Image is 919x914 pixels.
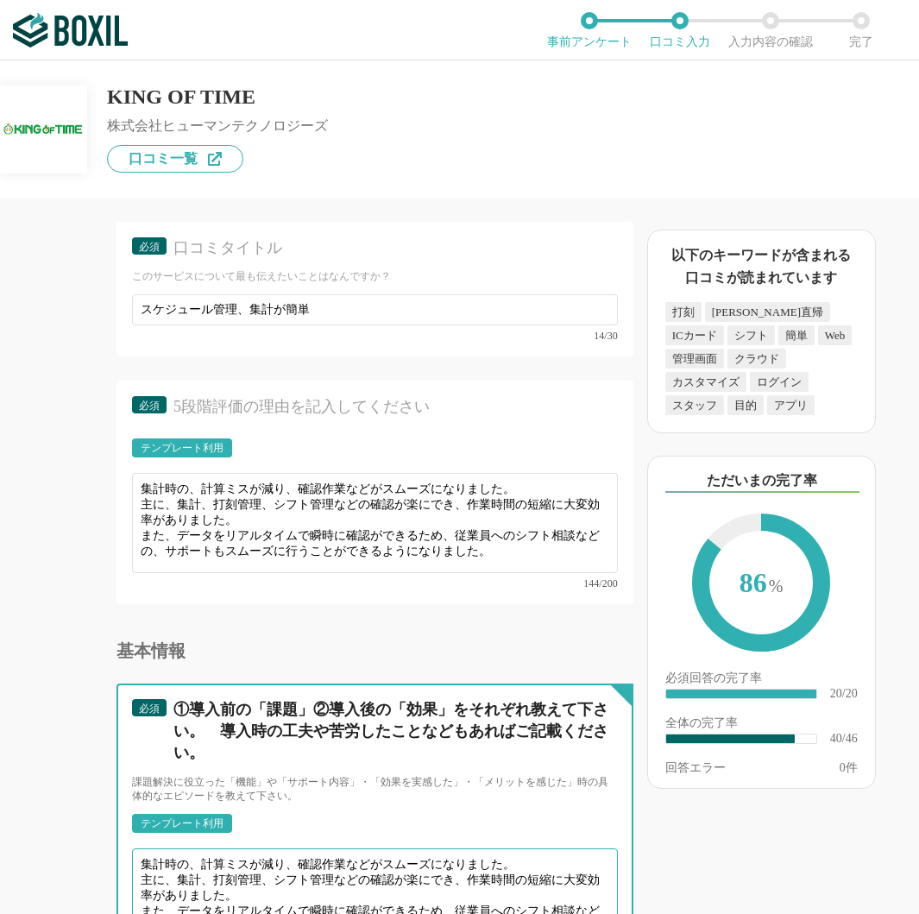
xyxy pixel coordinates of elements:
[665,302,702,322] div: 打刻
[709,531,813,638] span: 86
[139,241,160,253] span: 必須
[830,733,858,745] div: 40/46
[727,325,775,345] div: シフト
[815,12,906,48] li: 完了
[665,762,726,774] div: 回答エラー
[665,244,858,288] div: 以下のキーワードが含まれる口コミが読まれています
[778,325,815,345] div: 簡単
[139,400,160,412] span: 必須
[727,395,764,415] div: 目的
[141,443,223,453] div: テンプレート利用
[840,761,846,774] span: 0
[107,119,328,133] div: 株式会社ヒューマンテクノロジーズ
[725,12,815,48] li: 入力内容の確認
[132,775,618,804] div: 課題解決に役立った「機能」や「サポート内容」・「効果を実感した」・「メリットを感じた」時の具体的なエピソードを教えて下さい。
[129,152,198,166] span: 口コミ一覧
[727,349,786,369] div: クラウド
[173,237,610,259] div: 口コミタイトル
[750,372,809,392] div: ログイン
[830,688,858,700] div: 20/20
[132,269,618,284] div: このサービスについて最も伝えたいことはなんですか？
[818,325,853,345] div: Web
[544,12,634,48] li: 事前アンケート
[132,331,618,341] div: 14/30
[767,395,815,415] div: アプリ
[665,395,724,415] div: スタッフ
[107,145,243,173] a: 口コミ一覧
[665,470,859,493] div: ただいまの完了率
[665,349,724,369] div: 管理画面
[116,642,633,659] div: 基本情報
[634,12,725,48] li: 口コミ入力
[665,372,746,392] div: カスタマイズ
[665,672,858,688] div: 必須回答の完了率
[666,734,796,743] div: ​
[173,699,610,765] div: ①導入前の「課題」②導入後の「効果」をそれぞれ教えて下さい。 導入時の工夫や苦労したことなどもあればご記載ください。
[13,13,128,47] img: ボクシルSaaS_ロゴ
[132,294,618,325] input: タスク管理の担当や履歴がひと目でわかるように
[705,302,830,322] div: [PERSON_NAME]直帰
[141,818,223,829] div: テンプレート利用
[769,577,784,596] span: %
[139,703,160,715] span: 必須
[666,690,816,698] div: ​
[107,86,328,107] div: KING OF TIME
[665,325,724,345] div: ICカード
[665,717,858,733] div: 全体の完了率
[132,578,618,589] div: 144/200
[840,762,858,774] div: 件
[173,396,610,418] div: 5段階評価の理由を記入してください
